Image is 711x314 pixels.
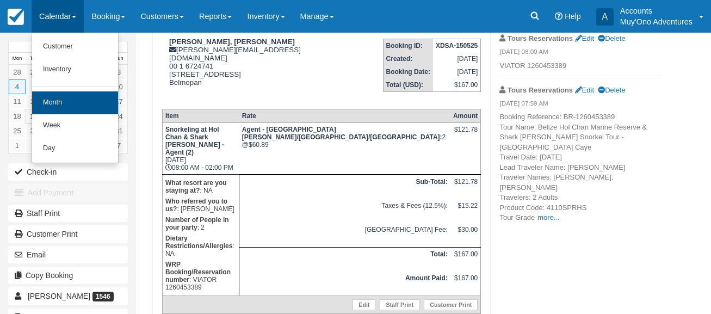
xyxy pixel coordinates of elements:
[499,61,661,71] p: VIATOR 1260453389
[450,175,481,199] td: $121.78
[162,122,239,174] td: [DATE] 08:00 AM - 02:00 PM
[26,138,42,153] a: 2
[508,34,573,42] strong: Tours Reservations
[239,199,450,223] td: Taxes & Fees (12.5%):
[165,196,236,214] p: : [PERSON_NAME]
[8,287,128,305] a: [PERSON_NAME] 1546
[8,205,128,222] a: Staff Print
[499,47,661,59] em: [DATE] 08:00 AM
[596,8,614,26] div: A
[110,109,127,124] a: 24
[575,34,594,42] a: Edit
[110,124,127,138] a: 31
[8,163,128,181] button: Check-in
[620,5,693,16] p: Accounts
[26,94,42,109] a: 12
[9,138,26,153] a: 1
[565,12,581,21] span: Help
[249,141,269,149] span: $60.89
[32,114,118,137] a: Week
[575,86,594,94] a: Edit
[242,126,442,141] strong: Agent - San Pedro/Belize City/Caye Caulker
[598,34,625,42] a: Delete
[620,16,693,27] p: Muy'Ono Adventures
[165,179,227,194] strong: What resort are you staying at?
[165,177,236,196] p: : NA
[239,175,450,199] th: Sub-Total:
[424,299,478,310] a: Customer Print
[8,246,128,263] button: Email
[383,39,433,53] th: Booking ID:
[383,78,433,92] th: Total (USD):
[433,65,481,78] td: [DATE]
[165,214,236,233] p: : 2
[8,184,128,201] button: Add Payment
[32,33,119,163] ul: Calendar
[436,42,478,50] strong: XDSA-150525
[239,109,450,122] th: Rate
[165,216,229,231] strong: Number of People in your party
[239,272,450,295] th: Amount Paid:
[433,52,481,65] td: [DATE]
[169,38,295,46] strong: [PERSON_NAME], [PERSON_NAME]
[383,52,433,65] th: Created:
[26,79,42,94] a: 5
[380,299,419,310] a: Staff Print
[499,112,661,223] p: Booking Reference: BR-1260453389 Tour Name: Belize Hol Chan Marine Reserve & Shark [PERSON_NAME] ...
[508,86,573,94] strong: Tours Reservations
[8,9,24,25] img: checkfront-main-nav-mini-logo.png
[32,58,118,81] a: Inventory
[239,247,450,271] th: Total:
[450,109,481,122] th: Amount
[26,124,42,138] a: 26
[162,109,239,122] th: Item
[26,53,42,65] th: Tue
[28,292,90,300] span: [PERSON_NAME]
[165,198,227,213] strong: Who referred you to us?
[9,124,26,138] a: 25
[9,94,26,109] a: 11
[8,225,128,243] a: Customer Print
[450,223,481,247] td: $30.00
[537,213,559,221] a: more...
[598,86,625,94] a: Delete
[165,233,236,259] p: : NA
[26,65,42,79] a: 29
[110,65,127,79] a: 3
[9,53,26,65] th: Mon
[110,138,127,153] a: 7
[110,53,127,65] th: Sun
[92,292,114,301] span: 1546
[555,13,562,20] i: Help
[8,267,128,284] button: Copy Booking
[9,79,26,94] a: 4
[450,199,481,223] td: $15.22
[9,65,26,79] a: 28
[162,38,325,100] div: [PERSON_NAME][EMAIL_ADDRESS][DOMAIN_NAME] 00 1 6724741 [STREET_ADDRESS] Belmopan
[353,299,375,310] a: Edit
[110,94,127,109] a: 17
[165,259,236,293] p: : VIATOR 1260453389
[9,109,26,124] a: 18
[453,126,478,142] div: $121.78
[165,261,231,284] strong: WRP Booking/Reservation number
[383,65,433,78] th: Booking Date:
[32,137,118,160] a: Day
[450,272,481,295] td: $167.00
[239,223,450,247] td: [GEOGRAPHIC_DATA] Fee:
[26,109,42,124] a: 19
[499,99,661,111] em: [DATE] 07:59 AM
[32,91,118,114] a: Month
[450,247,481,271] td: $167.00
[165,126,224,156] strong: Snorkeling at Hol Chan & Shark [PERSON_NAME] - Agent (2)
[110,79,127,94] a: 10
[165,235,232,250] strong: Dietary Restrictions/Allergies
[433,78,481,92] td: $167.00
[32,35,118,58] a: Customer
[239,122,450,174] td: 2 @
